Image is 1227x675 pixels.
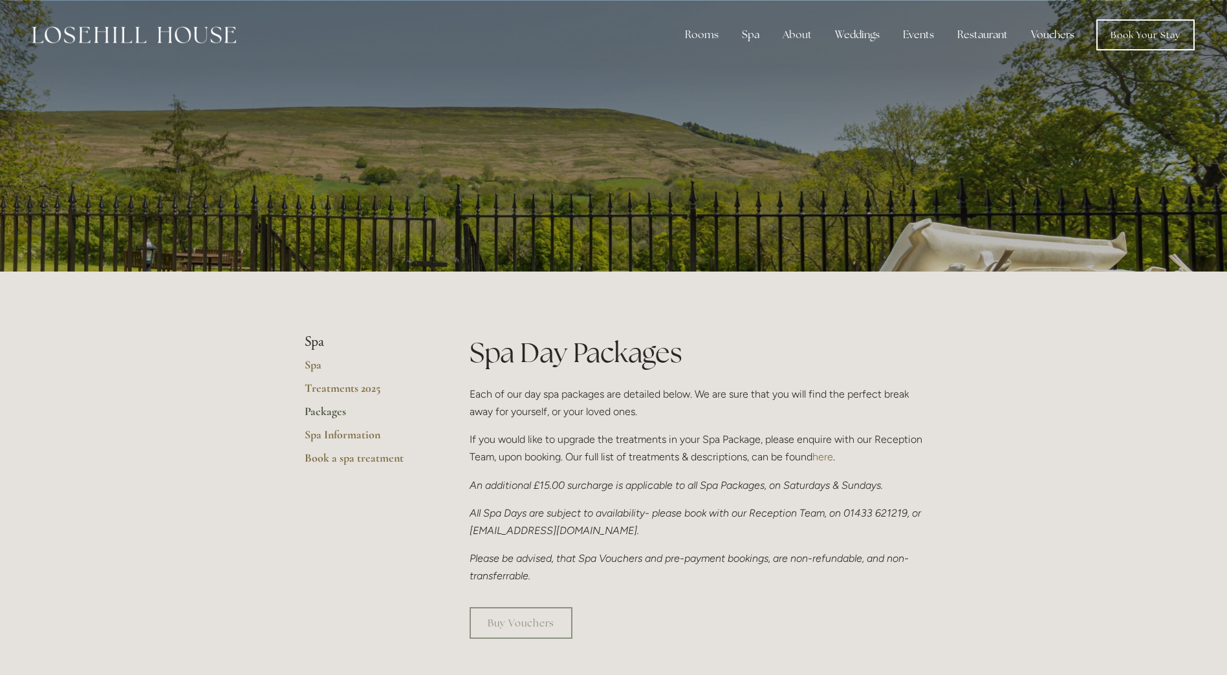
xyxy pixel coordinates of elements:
em: All Spa Days are subject to availability- please book with our Reception Team, on 01433 621219, o... [470,507,924,537]
a: Vouchers [1021,22,1085,48]
img: Losehill House [32,27,236,43]
a: Spa [305,358,428,381]
div: Rooms [675,22,729,48]
em: Please be advised, that Spa Vouchers and pre-payment bookings, are non-refundable, and non-transf... [470,552,909,582]
em: An additional £15.00 surcharge is applicable to all Spa Packages, on Saturdays & Sundays. [470,479,883,491]
a: Spa Information [305,427,428,451]
a: Book a spa treatment [305,451,428,474]
div: About [772,22,822,48]
a: Buy Vouchers [470,607,572,639]
div: Weddings [825,22,890,48]
p: Each of our day spa packages are detailed below. We are sure that you will find the perfect break... [470,385,923,420]
a: Packages [305,404,428,427]
li: Spa [305,334,428,350]
a: here [812,451,833,463]
div: Spa [732,22,770,48]
a: Treatments 2025 [305,381,428,404]
h1: Spa Day Packages [470,334,923,372]
div: Events [893,22,944,48]
p: If you would like to upgrade the treatments in your Spa Package, please enquire with our Receptio... [470,431,923,466]
div: Restaurant [947,22,1018,48]
a: Book Your Stay [1096,19,1195,50]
